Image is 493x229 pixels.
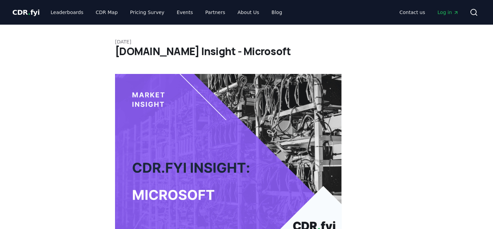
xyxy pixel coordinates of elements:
[45,6,288,18] nav: Main
[266,6,288,18] a: Blog
[90,6,123,18] a: CDR Map
[115,38,378,45] p: [DATE]
[125,6,170,18] a: Pricing Survey
[45,6,89,18] a: Leaderboards
[394,6,464,18] nav: Main
[115,45,378,58] h1: [DOMAIN_NAME] Insight - Microsoft
[28,8,30,16] span: .
[438,9,459,16] span: Log in
[432,6,464,18] a: Log in
[232,6,265,18] a: About Us
[394,6,431,18] a: Contact us
[12,8,40,16] span: CDR fyi
[200,6,231,18] a: Partners
[12,8,40,17] a: CDR.fyi
[171,6,198,18] a: Events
